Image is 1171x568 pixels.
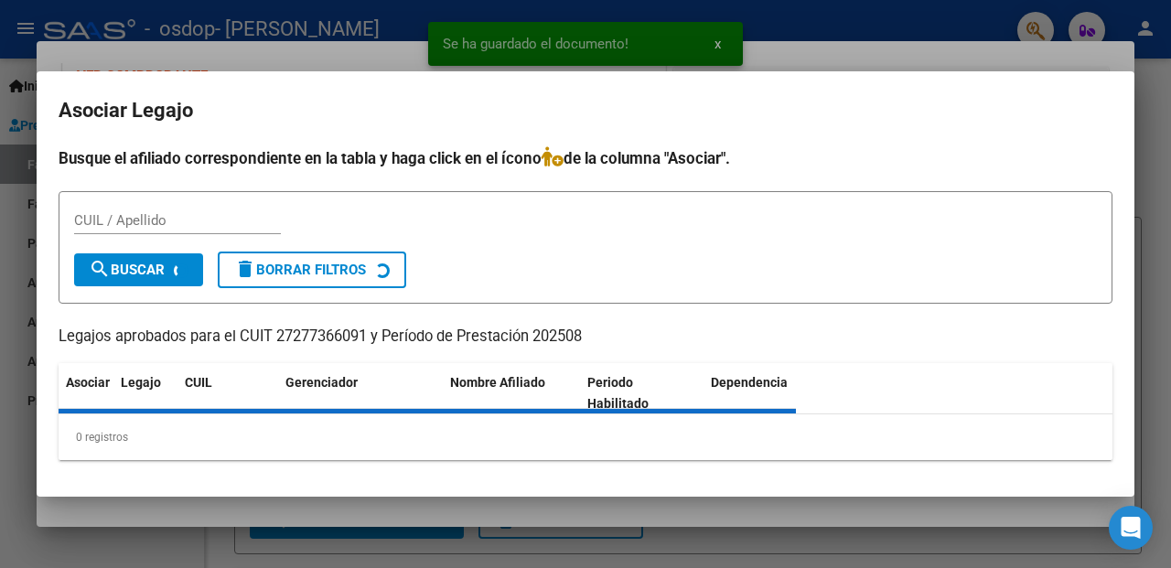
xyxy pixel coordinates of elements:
datatable-header-cell: Gerenciador [278,363,443,423]
mat-icon: delete [234,258,256,280]
datatable-header-cell: CUIL [177,363,278,423]
span: CUIL [185,375,212,390]
button: Borrar Filtros [218,252,406,288]
span: Nombre Afiliado [450,375,545,390]
mat-icon: search [89,258,111,280]
h2: Asociar Legajo [59,93,1112,128]
span: Periodo Habilitado [587,375,649,411]
span: Dependencia [711,375,788,390]
span: Borrar Filtros [234,262,366,278]
div: 0 registros [59,414,1112,460]
datatable-header-cell: Legajo [113,363,177,423]
datatable-header-cell: Dependencia [704,363,841,423]
h4: Busque el afiliado correspondiente en la tabla y haga click en el ícono de la columna "Asociar". [59,146,1112,170]
datatable-header-cell: Nombre Afiliado [443,363,580,423]
div: Open Intercom Messenger [1109,506,1153,550]
span: Buscar [89,262,165,278]
span: Gerenciador [285,375,358,390]
p: Legajos aprobados para el CUIT 27277366091 y Período de Prestación 202508 [59,326,1112,348]
datatable-header-cell: Asociar [59,363,113,423]
span: Legajo [121,375,161,390]
span: Asociar [66,375,110,390]
datatable-header-cell: Periodo Habilitado [580,363,704,423]
button: Buscar [74,253,203,286]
